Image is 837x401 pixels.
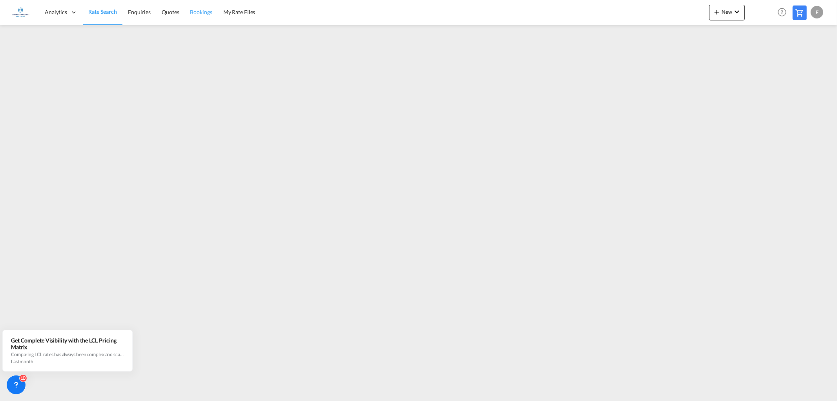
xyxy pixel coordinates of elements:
button: icon-plus 400-fgNewicon-chevron-down [709,5,745,20]
md-icon: icon-chevron-down [732,7,742,16]
span: Analytics [45,8,67,16]
span: Rate Search [88,8,117,15]
span: My Rate Files [223,9,255,15]
div: F [811,6,823,18]
md-icon: icon-plus 400-fg [712,7,722,16]
div: Help [775,5,793,20]
span: Bookings [190,9,212,15]
img: e1326340b7c511ef854e8d6a806141ad.jpg [12,4,29,21]
span: Enquiries [128,9,151,15]
span: Help [775,5,789,19]
span: Quotes [162,9,179,15]
span: New [712,9,742,15]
